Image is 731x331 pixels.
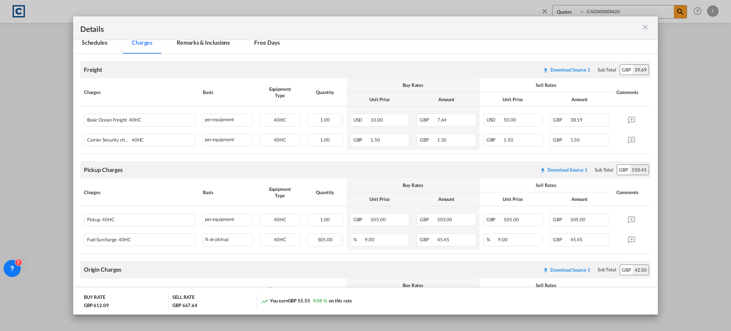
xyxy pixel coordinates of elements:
span: 45.45 [437,237,450,242]
th: Amount [546,192,612,206]
md-tab-item: Schedules [73,34,116,54]
div: Basis [203,89,253,95]
span: GBP [553,217,569,222]
span: 40HC [100,217,115,222]
span: GBP [420,217,436,222]
span: 9.00 [498,237,508,242]
div: Equipment Type [260,86,300,99]
span: 1.00 [320,137,330,143]
span: 9.00 [365,237,374,242]
div: Basis [203,189,253,196]
div: Download original source rate sheet [536,167,591,173]
span: 1.50 [370,137,380,143]
div: BUY RATE [84,294,105,302]
div: Equipment Type [260,186,300,199]
span: 505.00 [570,217,585,222]
th: Unit Price [347,93,413,107]
span: 1.50 [437,137,447,143]
span: 1.50 [570,137,580,143]
div: Sell Rates [483,282,609,288]
span: 1.00 [320,117,330,123]
span: 1.50 [504,137,513,143]
div: 550.45 [630,165,649,175]
div: Origin Charges [84,266,122,273]
div: Fuel Surcharge [87,234,166,242]
div: Download Source 1 [548,167,588,173]
span: 505.00 [370,217,385,222]
md-tab-item: Charges [123,34,161,54]
span: GBP [553,137,569,143]
span: 505.00 [437,217,452,222]
th: Unit Price [347,192,413,206]
div: SELL RATE [172,294,195,302]
span: 40HC [274,237,286,242]
div: Sell Rates [483,82,609,88]
span: USD [353,117,370,123]
span: 9.08 % [313,298,327,303]
th: Amount [413,93,479,107]
md-icon: icon-trending-up [261,298,268,305]
md-icon: icon-download [543,267,549,273]
md-icon: icon-close m-3 fg-AAA8AD cursor [641,23,650,31]
div: You earn on this rate [261,297,352,305]
span: % [353,237,364,242]
div: GBP [620,65,633,75]
div: Details [80,24,594,33]
div: Buy Rates [350,82,476,88]
span: 505.00 [504,217,519,222]
th: Comments [613,178,651,206]
div: Download original source rate sheet [543,67,590,73]
span: 7.64 [437,117,447,123]
span: 40HC [274,117,286,123]
div: Carrier Security charge [87,134,166,143]
div: Buy Rates [350,282,476,288]
th: Amount [546,93,612,107]
div: Sub Total [595,167,613,173]
div: Download Source 1 [550,267,590,273]
md-tab-item: Free days [246,34,288,54]
div: Basic Ocean Freight [87,114,166,123]
button: Download original source rate sheet [536,163,591,176]
span: GBP [353,137,370,143]
span: 40HC [274,137,286,143]
span: 45.45 [570,237,583,242]
span: 38.19 [570,117,583,123]
div: Sub Total [598,66,616,73]
span: 10.00 [370,117,383,123]
div: Charges [84,89,196,95]
span: % [487,237,497,242]
th: Comments [613,278,651,306]
md-dialog: Pickup Door ... [73,16,658,314]
span: GBP [420,237,436,242]
md-pagination-wrapper: Use the left and right arrow keys to navigate between tabs [73,34,296,54]
button: Download original source rate sheet [539,63,594,76]
div: Pickup [87,214,166,222]
md-tab-item: Remarks & Inclusions [168,34,238,54]
div: % on pickup [203,233,253,246]
md-icon: icon-download [543,67,549,73]
span: GBP [487,137,503,143]
span: 40HC [127,117,141,123]
th: Unit Price [480,93,546,107]
div: GBP [617,165,630,175]
div: Pickup Charges [84,166,123,174]
span: GBP [353,217,370,222]
span: 505.00 [318,237,333,242]
span: 40HC [117,237,131,242]
div: Download original source rate sheet [540,167,588,173]
th: Comments [613,78,651,106]
div: Buy Rates [350,182,476,188]
div: Quantity [307,89,343,95]
div: Charges [84,189,196,196]
span: 40HC [130,137,144,143]
div: per equipment [203,134,253,147]
div: per equipment [203,114,253,127]
span: 50.00 [504,117,516,123]
span: GBP [420,137,436,143]
div: Sell Rates [483,182,609,188]
div: Download Source 1 [550,67,590,73]
span: 1.00 [320,217,330,222]
span: GBP [487,217,503,222]
div: per equipment [203,213,253,226]
span: GBP [553,117,569,123]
